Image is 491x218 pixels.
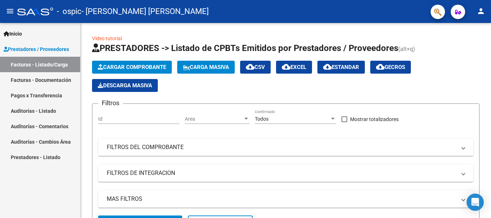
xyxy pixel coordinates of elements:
[376,62,385,71] mat-icon: cloud_download
[183,64,229,70] span: Carga Masiva
[98,190,473,208] mat-expansion-panel-header: MAS FILTROS
[82,4,209,19] span: - [PERSON_NAME] [PERSON_NAME]
[92,79,158,92] button: Descarga Masiva
[376,64,405,70] span: Gecros
[398,46,415,52] span: (alt+q)
[57,4,82,19] span: - ospic
[282,62,290,71] mat-icon: cloud_download
[98,82,152,89] span: Descarga Masiva
[98,164,473,182] mat-expansion-panel-header: FILTROS DE INTEGRACION
[92,61,172,74] button: Cargar Comprobante
[323,62,332,71] mat-icon: cloud_download
[4,45,69,53] span: Prestadores / Proveedores
[370,61,411,74] button: Gecros
[107,195,456,203] mat-panel-title: MAS FILTROS
[246,62,254,71] mat-icon: cloud_download
[4,30,22,38] span: Inicio
[92,36,122,41] a: Video tutorial
[92,79,158,92] app-download-masive: Descarga masiva de comprobantes (adjuntos)
[477,7,485,15] mat-icon: person
[246,64,265,70] span: CSV
[107,169,456,177] mat-panel-title: FILTROS DE INTEGRACION
[177,61,235,74] button: Carga Masiva
[282,64,306,70] span: EXCEL
[467,194,484,211] div: Open Intercom Messenger
[350,115,399,124] span: Mostrar totalizadores
[6,7,14,15] mat-icon: menu
[98,139,473,156] mat-expansion-panel-header: FILTROS DEL COMPROBANTE
[185,116,243,122] span: Area
[255,116,269,122] span: Todos
[98,64,166,70] span: Cargar Comprobante
[107,143,456,151] mat-panel-title: FILTROS DEL COMPROBANTE
[92,43,398,53] span: PRESTADORES -> Listado de CPBTs Emitidos por Prestadores / Proveedores
[317,61,365,74] button: Estandar
[323,64,359,70] span: Estandar
[98,98,123,108] h3: Filtros
[276,61,312,74] button: EXCEL
[240,61,271,74] button: CSV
